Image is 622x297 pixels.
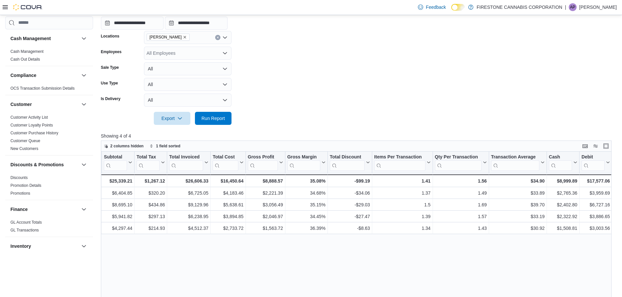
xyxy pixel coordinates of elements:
button: 1 field sorted [147,142,183,150]
button: Open list of options [222,35,228,40]
div: Total Tax [136,154,160,160]
span: OCS Transaction Submission Details [10,86,75,91]
div: $33.19 [491,213,545,220]
h3: Compliance [10,72,36,79]
div: -$29.03 [330,201,370,209]
a: Promotions [10,191,30,196]
div: $6,238.95 [169,213,208,220]
div: 1.56 [435,177,486,185]
div: Debit [582,154,605,171]
span: Feedback [426,4,446,10]
div: -$34.06 [330,189,370,197]
div: 1.34 [374,224,431,232]
div: Cash Management [5,48,93,66]
div: $34.90 [491,177,545,185]
div: $6,727.16 [582,201,610,209]
div: $297.13 [136,213,165,220]
span: Discounts [10,175,28,180]
div: -$8.63 [330,224,370,232]
div: 34.45% [287,213,326,220]
div: $26,606.33 [169,177,208,185]
button: Run Report [195,112,231,125]
button: 2 columns hidden [101,142,146,150]
div: Transaction Average [491,154,539,171]
div: Total Cost [213,154,238,160]
a: Customer Loyalty Points [10,123,53,127]
div: $3,886.65 [582,213,610,220]
div: $434.86 [136,201,165,209]
a: Customer Queue [10,139,40,143]
label: Is Delivery [101,96,120,101]
div: $33.89 [491,189,545,197]
div: $25,339.21 [104,177,132,185]
button: Compliance [10,72,79,79]
button: All [144,78,231,91]
div: Qty Per Transaction [435,154,481,160]
div: Cash [549,154,572,160]
button: Keyboard shortcuts [581,142,589,150]
div: 34.68% [287,189,326,197]
a: Feedback [415,1,448,14]
a: Promotion Details [10,183,41,188]
a: Cash Management [10,49,43,54]
button: Total Cost [213,154,243,171]
h3: Finance [10,206,28,213]
div: Gross Profit [248,154,278,171]
div: Total Discount [330,154,365,160]
span: 2 columns hidden [110,143,144,149]
span: AP [570,3,575,11]
button: Inventory [80,242,88,250]
div: $3,894.85 [213,213,243,220]
div: Compliance [5,84,93,95]
a: Customer Activity List [10,115,48,120]
button: Transaction Average [491,154,545,171]
label: Sale Type [101,65,119,70]
div: 1.5 [374,201,431,209]
div: $2,221.39 [248,189,283,197]
div: $4,183.46 [213,189,243,197]
a: New Customers [10,146,38,151]
div: Discounts & Promotions [5,174,93,200]
div: $3,959.69 [582,189,610,197]
div: $5,638.61 [213,201,243,209]
div: Total Cost [213,154,238,171]
div: 35.08% [287,177,325,185]
div: $2,733.72 [213,224,243,232]
button: Open list of options [222,51,228,56]
span: Cash Out Details [10,57,40,62]
p: [PERSON_NAME] [579,3,617,11]
div: -$99.19 [330,177,370,185]
button: Remove Wetaskiwin Cannabis from selection in this group [183,35,187,39]
button: Cash Management [80,35,88,42]
div: $4,297.44 [104,224,132,232]
div: $2,402.80 [549,201,577,209]
button: Customer [10,101,79,108]
span: Run Report [201,115,225,122]
button: Gross Profit [248,154,283,171]
button: Total Discount [330,154,370,171]
div: $9,129.96 [169,201,208,209]
div: Items Per Transaction [374,154,425,171]
h3: Cash Management [10,35,51,42]
div: Finance [5,218,93,237]
button: Qty Per Transaction [435,154,486,171]
button: Gross Margin [287,154,325,171]
button: Cash [549,154,577,171]
div: $30.92 [491,224,545,232]
div: $5,941.82 [104,213,132,220]
div: 35.15% [287,201,326,209]
p: | [565,3,566,11]
div: $2,765.36 [549,189,577,197]
span: [PERSON_NAME] [150,34,182,40]
div: $6,404.85 [104,189,132,197]
span: New Customers [10,146,38,151]
button: Display options [592,142,599,150]
div: $16,450.64 [213,177,243,185]
div: $2,046.97 [248,213,283,220]
span: GL Transactions [10,228,39,233]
